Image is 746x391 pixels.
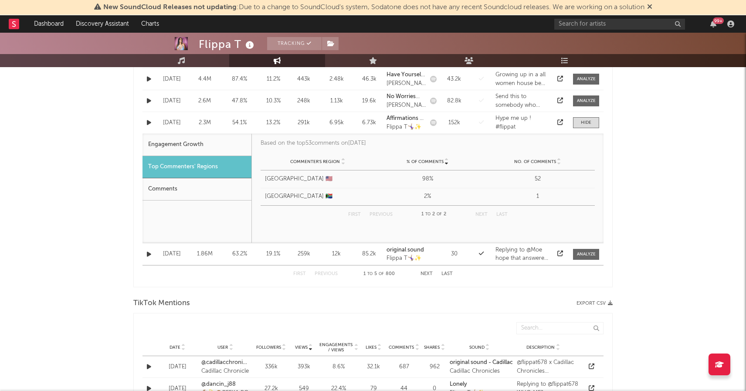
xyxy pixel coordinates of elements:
[450,381,467,387] strong: Lonely
[363,363,384,371] div: 32.1k
[496,212,508,217] button: Last
[450,367,542,376] div: Cadillac Chronicles
[326,194,332,199] span: 🇿🇦
[291,119,317,127] div: 291k
[475,212,488,217] button: Next
[293,363,315,371] div: 393k
[170,345,180,350] span: Date
[223,250,256,258] div: 63.2 %
[321,250,352,258] div: 12k
[142,178,251,201] div: Comments
[223,119,256,127] div: 54.1 %
[201,380,249,389] a: @dancin_j88
[319,342,353,353] span: Engagements / Views
[142,156,251,178] div: Top Commenters' Regions
[158,75,186,84] div: [DATE]
[437,212,442,216] span: of
[103,4,644,11] span: : Due to a change to SoundCloud's system, Sodatone does not have any recent Soundcloud releases. ...
[223,97,256,105] div: 47.8 %
[321,97,352,105] div: 1.13k
[321,75,352,84] div: 2.48k
[387,92,426,109] a: No Worries (SH!T)[PERSON_NAME] [PERSON_NAME]
[441,119,467,127] div: 152k
[389,363,419,371] div: 687
[260,119,286,127] div: 13.2 %
[366,345,376,350] span: Likes
[387,79,426,88] div: [PERSON_NAME]
[326,176,332,182] span: 🇺🇸
[516,322,604,334] input: Search...
[223,75,256,84] div: 87.4 %
[425,212,431,216] span: to
[355,269,403,279] div: 1 5 800
[554,19,685,30] input: Search for artists
[367,272,373,276] span: to
[201,367,249,376] div: Cadillac Chronicles
[356,250,382,258] div: 85.2k
[291,250,317,258] div: 259k
[576,301,613,306] button: Export CSV
[348,212,361,217] button: First
[265,175,370,184] div: [GEOGRAPHIC_DATA]
[260,97,286,105] div: 10.3 %
[135,15,165,33] a: Charts
[321,119,352,127] div: 6.95k
[291,75,317,84] div: 443k
[260,250,286,258] div: 19.1 %
[356,119,382,127] div: 6.73k
[710,20,716,27] button: 99+
[70,15,135,33] a: Discovery Assistant
[441,97,467,105] div: 82.8k
[290,159,340,164] span: Commenter's Region
[201,358,249,367] a: @cadillacchroniclestv
[387,114,426,131] a: Affirmations - Radio EditFlippa T🤸🏽‍♀️✨
[158,97,186,105] div: [DATE]
[356,97,382,105] div: 19.6k
[103,4,237,11] span: New SoundCloud Releases not updating
[133,298,190,309] span: TikTok Mentions
[713,17,724,24] div: 99 +
[375,175,480,184] div: 98 %
[291,97,317,105] div: 248k
[407,159,444,164] span: % of Comments
[424,363,445,371] div: 962
[441,75,467,84] div: 43.2k
[387,71,426,88] a: Have Yourself a Merry Little Christmas[PERSON_NAME]
[441,250,467,258] div: 30
[495,246,549,263] div: Replying to @Moe hope that answered ya question. #fyp #softparenting #momlife #mom
[190,250,219,258] div: 1.86M
[387,254,426,263] div: Flippa T🤸🏽‍♀️✨
[356,75,382,84] div: 46.3k
[293,272,306,276] button: First
[387,101,426,110] div: [PERSON_NAME] [PERSON_NAME]
[295,345,308,350] span: Views
[142,134,251,156] div: Engagement Growth
[450,360,542,365] strong: original sound - Cadillac Chronicles
[387,247,424,253] strong: original sound
[389,345,414,350] span: Comments
[485,192,590,201] div: 1
[158,363,197,371] div: [DATE]
[441,272,453,276] button: Last
[267,37,322,50] button: Tracking
[190,119,219,127] div: 2.3M
[256,345,281,350] span: Followers
[158,250,186,258] div: [DATE]
[387,246,426,263] a: original soundFlippa T🤸🏽‍♀️✨
[526,345,555,350] span: Description
[420,272,433,276] button: Next
[28,15,70,33] a: Dashboard
[495,92,549,109] div: Send this to somebody who need to see this everyday🤸🏽‍♀️ #flippat #flippat #dailyaffirmations #mood
[387,72,425,95] strong: Have Yourself a Merry Little Christmas
[387,94,420,108] strong: No Worries (SH!T)
[265,192,370,201] div: [GEOGRAPHIC_DATA]
[260,75,286,84] div: 11.2 %
[424,345,440,350] span: Shares
[261,138,595,149] div: Based on the top 53 comments on [DATE]
[315,272,338,276] button: Previous
[517,358,580,375] div: @flippat678 x Cadillac Chronicles #performance #podcast #live #motivation
[387,123,426,132] div: Flippa T🤸🏽‍♀️✨
[469,345,485,350] span: Sound
[495,71,549,88] div: Growing up in a all women house be like… 😂😂 #flippat #meme #comedy #funnyvideos #memestiktok #mem...
[319,363,358,371] div: 8.6 %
